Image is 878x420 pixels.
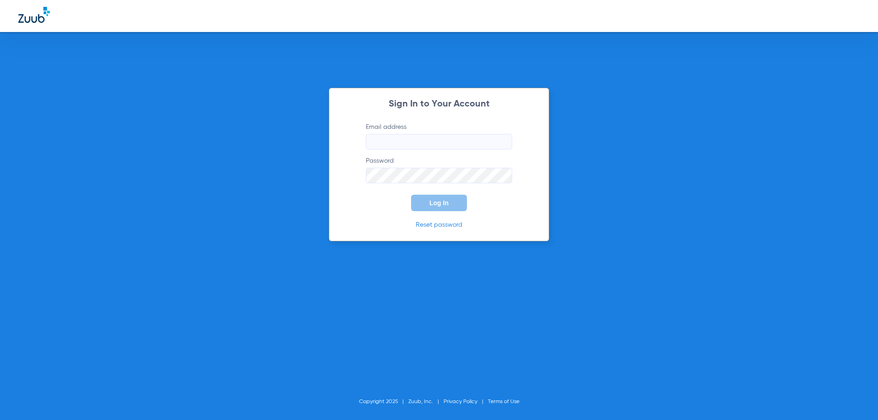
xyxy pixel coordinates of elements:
li: Copyright 2025 [359,397,408,406]
a: Terms of Use [488,399,519,404]
input: Password [366,168,512,183]
label: Email address [366,122,512,149]
li: Zuub, Inc. [408,397,444,406]
label: Password [366,156,512,183]
h2: Sign In to Your Account [352,100,526,109]
span: Log In [429,199,449,207]
a: Reset password [416,222,462,228]
input: Email address [366,134,512,149]
button: Log In [411,195,467,211]
img: Zuub Logo [18,7,50,23]
a: Privacy Policy [444,399,477,404]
